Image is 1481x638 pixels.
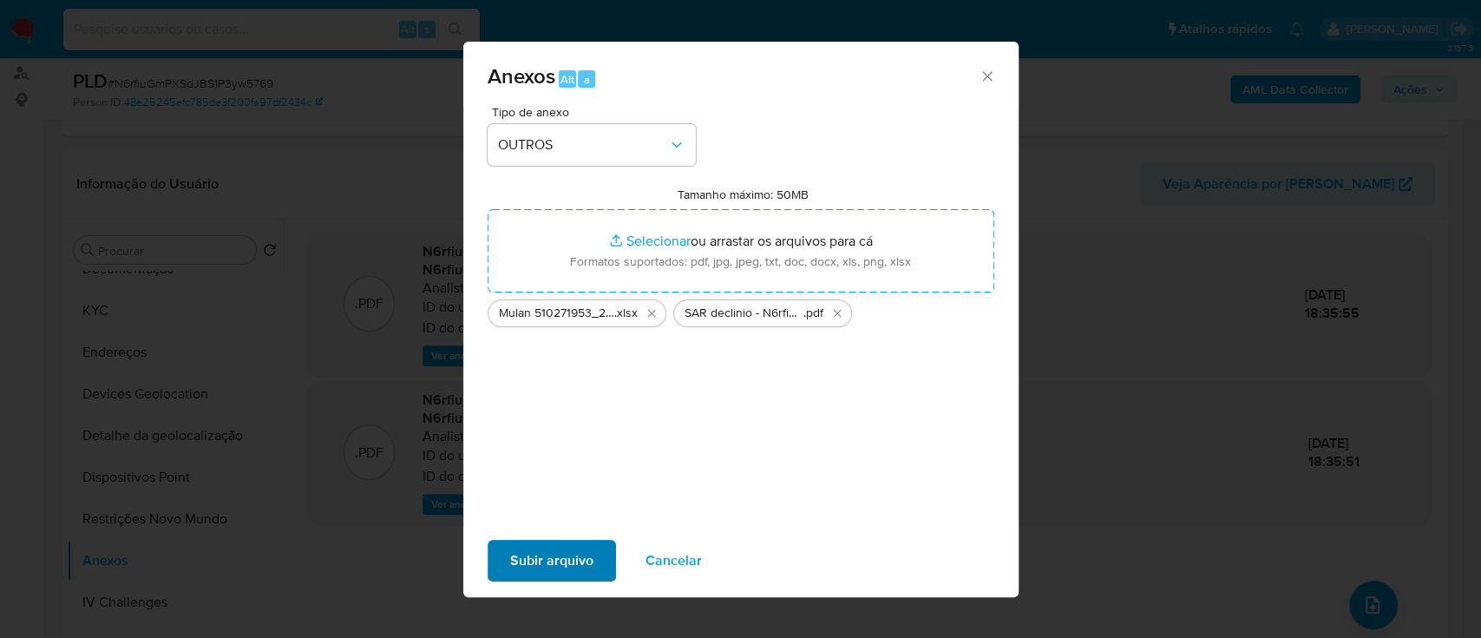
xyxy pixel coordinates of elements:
[488,61,555,91] span: Anexos
[685,305,803,322] span: SAR declinio - N6rfiuGmPXSdJBS1P3yw5769 - CPF 02642345297 - [PERSON_NAME]
[498,136,668,154] span: OUTROS
[641,303,662,324] button: Excluir Mulan 510271953_2025_09_02_15_28_11.xlsx
[645,542,702,580] span: Cancelar
[678,187,809,202] label: Tamanho máximo: 50MB
[510,542,593,580] span: Subir arquivo
[560,71,574,88] span: Alt
[827,303,848,324] button: Excluir SAR declinio - N6rfiuGmPXSdJBS1P3yw5769 - CPF 02642345297 - MIKE RUANO DIAS DE BARROS.pdf
[488,540,616,582] button: Subir arquivo
[488,124,696,166] button: OUTROS
[623,540,724,582] button: Cancelar
[803,305,823,322] span: .pdf
[584,71,590,88] span: a
[492,106,700,118] span: Tipo de anexo
[499,305,614,322] span: Mulan 510271953_2025_09_02_15_28_11
[979,68,994,83] button: Fechar
[488,293,994,327] ul: Arquivos selecionados
[614,305,638,322] span: .xlsx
